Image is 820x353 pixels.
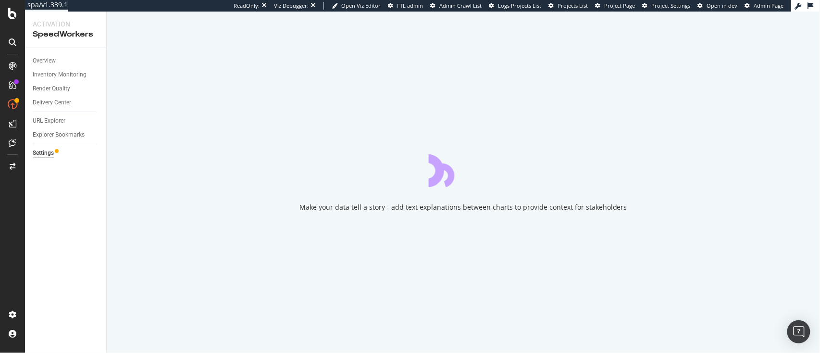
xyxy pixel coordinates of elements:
div: URL Explorer [33,116,65,126]
a: Projects List [548,2,588,10]
span: Logs Projects List [498,2,541,9]
span: Project Settings [652,2,691,9]
div: Viz Debugger: [274,2,309,10]
a: Settings [33,148,99,158]
a: Logs Projects List [489,2,541,10]
a: Project Settings [643,2,691,10]
div: Overview [33,56,56,66]
div: SpeedWorkers [33,29,99,40]
a: Admin Page [745,2,784,10]
span: Admin Crawl List [439,2,482,9]
div: Explorer Bookmarks [33,130,85,140]
a: Project Page [595,2,635,10]
a: Admin Crawl List [430,2,482,10]
div: Make your data tell a story - add text explanations between charts to provide context for stakeho... [299,202,627,212]
a: Explorer Bookmarks [33,130,99,140]
div: Activation [33,19,99,29]
div: Settings [33,148,54,158]
div: Delivery Center [33,98,71,108]
a: FTL admin [388,2,423,10]
a: Open in dev [698,2,738,10]
div: animation [429,152,498,187]
a: URL Explorer [33,116,99,126]
span: Projects List [558,2,588,9]
span: FTL admin [397,2,423,9]
span: Open in dev [707,2,738,9]
div: Inventory Monitoring [33,70,87,80]
a: Inventory Monitoring [33,70,99,80]
div: Open Intercom Messenger [787,320,810,343]
div: ReadOnly: [234,2,260,10]
span: Open Viz Editor [341,2,381,9]
a: Open Viz Editor [332,2,381,10]
span: Project Page [604,2,635,9]
a: Delivery Center [33,98,99,108]
div: Render Quality [33,84,70,94]
a: Overview [33,56,99,66]
a: Render Quality [33,84,99,94]
span: Admin Page [754,2,784,9]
